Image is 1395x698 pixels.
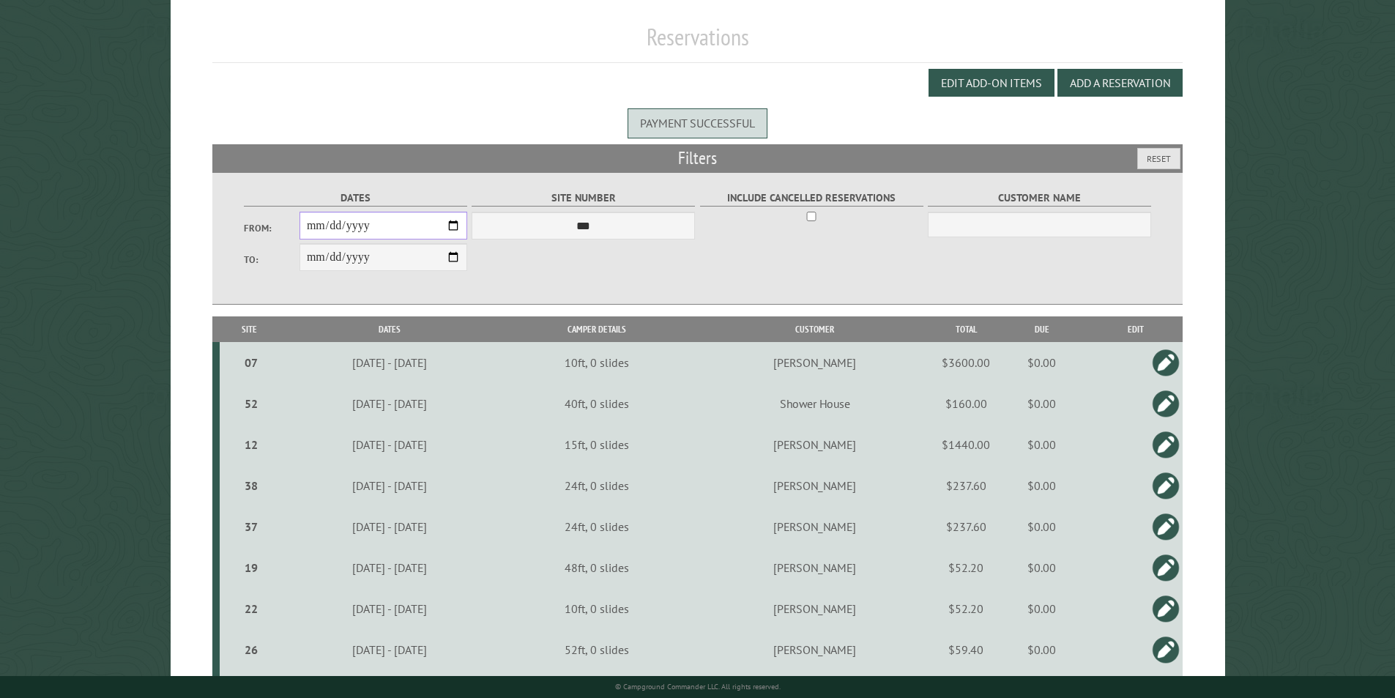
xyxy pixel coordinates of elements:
[281,560,498,575] div: [DATE] - [DATE]
[281,642,498,657] div: [DATE] - [DATE]
[995,506,1088,547] td: $0.00
[937,465,995,506] td: $237.60
[220,316,279,342] th: Site
[928,190,1151,207] label: Customer Name
[500,629,693,670] td: 52ft, 0 slides
[937,547,995,588] td: $52.20
[995,342,1088,383] td: $0.00
[1088,316,1183,342] th: Edit
[226,642,277,657] div: 26
[226,560,277,575] div: 19
[226,355,277,370] div: 07
[1057,69,1183,97] button: Add a Reservation
[615,682,781,691] small: © Campground Commander LLC. All rights reserved.
[1137,148,1180,169] button: Reset
[244,221,300,235] label: From:
[693,547,937,588] td: [PERSON_NAME]
[995,316,1088,342] th: Due
[500,506,693,547] td: 24ft, 0 slides
[281,437,498,452] div: [DATE] - [DATE]
[500,424,693,465] td: 15ft, 0 slides
[937,506,995,547] td: $237.60
[700,190,923,207] label: Include Cancelled Reservations
[226,437,277,452] div: 12
[281,355,498,370] div: [DATE] - [DATE]
[937,383,995,424] td: $160.00
[500,547,693,588] td: 48ft, 0 slides
[500,316,693,342] th: Camper Details
[995,547,1088,588] td: $0.00
[500,465,693,506] td: 24ft, 0 slides
[937,316,995,342] th: Total
[500,588,693,629] td: 10ft, 0 slides
[693,465,937,506] td: [PERSON_NAME]
[244,190,467,207] label: Dates
[995,383,1088,424] td: $0.00
[212,144,1183,172] h2: Filters
[628,108,767,138] div: Payment successful
[281,519,498,534] div: [DATE] - [DATE]
[279,316,500,342] th: Dates
[929,69,1054,97] button: Edit Add-on Items
[995,588,1088,629] td: $0.00
[500,383,693,424] td: 40ft, 0 slides
[937,588,995,629] td: $52.20
[281,396,498,411] div: [DATE] - [DATE]
[281,601,498,616] div: [DATE] - [DATE]
[472,190,695,207] label: Site Number
[226,519,277,534] div: 37
[693,316,937,342] th: Customer
[693,342,937,383] td: [PERSON_NAME]
[693,424,937,465] td: [PERSON_NAME]
[937,629,995,670] td: $59.40
[226,601,277,616] div: 22
[226,478,277,493] div: 38
[995,465,1088,506] td: $0.00
[937,342,995,383] td: $3600.00
[281,478,498,493] div: [DATE] - [DATE]
[995,629,1088,670] td: $0.00
[693,588,937,629] td: [PERSON_NAME]
[500,342,693,383] td: 10ft, 0 slides
[995,424,1088,465] td: $0.00
[212,23,1183,63] h1: Reservations
[226,396,277,411] div: 52
[693,629,937,670] td: [PERSON_NAME]
[693,383,937,424] td: Shower House
[937,424,995,465] td: $1440.00
[693,506,937,547] td: [PERSON_NAME]
[244,253,300,267] label: To:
